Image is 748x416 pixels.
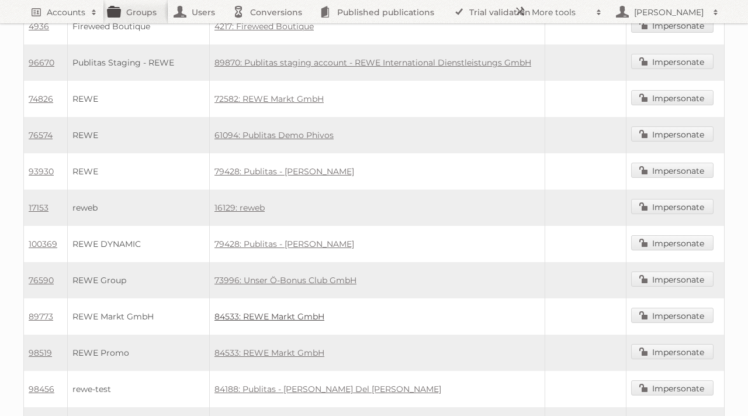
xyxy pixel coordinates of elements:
[29,275,54,286] a: 76590
[29,166,54,177] a: 93930
[67,8,209,44] td: Fireweed Boutique
[67,226,209,262] td: REWE DYNAMIC
[29,348,52,358] a: 98519
[67,117,209,153] td: REWE
[214,130,334,140] a: 61094: Publitas Demo Phivos
[631,199,714,214] a: Impersonate
[29,130,53,140] a: 76574
[214,384,441,394] a: 84188: Publitas - [PERSON_NAME] Del [PERSON_NAME]
[214,275,356,286] a: 73996: Unser Ö-Bonus Club GmbH
[631,6,707,18] h2: [PERSON_NAME]
[631,54,714,69] a: Impersonate
[67,44,209,81] td: Publitas Staging - REWE
[532,6,590,18] h2: More tools
[67,335,209,371] td: REWE Promo
[29,94,53,104] a: 74826
[67,190,209,226] td: reweb
[631,18,714,33] a: Impersonate
[29,384,54,394] a: 98456
[631,271,714,287] a: Impersonate
[47,6,85,18] h2: Accounts
[67,298,209,335] td: REWE Markt GmbH
[214,348,324,358] a: 84533: REWE Markt GmbH
[214,21,314,32] a: 4217: Fireweed Boutique
[67,153,209,190] td: REWE
[214,311,324,322] a: 84533: REWE Markt GmbH
[67,371,209,407] td: rewe-test
[214,166,354,177] a: 79428: Publitas - [PERSON_NAME]
[214,94,324,104] a: 72582: REWE Markt GmbH
[631,380,714,396] a: Impersonate
[29,311,53,322] a: 89773
[214,239,354,249] a: 79428: Publitas - [PERSON_NAME]
[631,90,714,105] a: Impersonate
[631,126,714,142] a: Impersonate
[29,57,54,68] a: 96670
[29,21,49,32] a: 4936
[631,308,714,323] a: Impersonate
[67,81,209,117] td: REWE
[631,235,714,250] a: Impersonate
[214,202,265,213] a: 16129: reweb
[631,344,714,359] a: Impersonate
[29,239,57,249] a: 100369
[29,202,49,213] a: 17153
[67,262,209,298] td: REWE Group
[214,57,531,68] a: 89870: Publitas staging account - REWE International Dienstleistungs GmbH
[631,163,714,178] a: Impersonate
